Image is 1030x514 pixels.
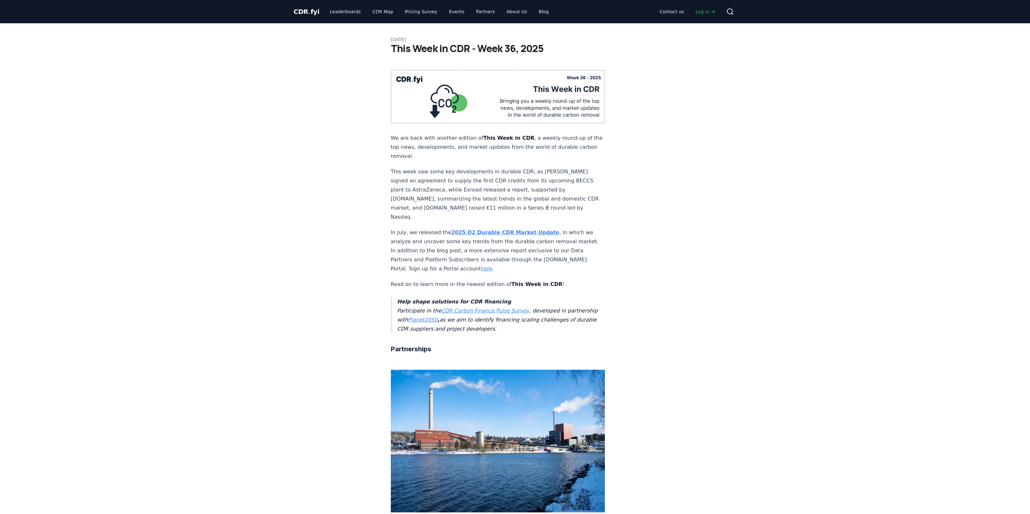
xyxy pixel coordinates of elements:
a: Planet2050 [408,317,437,323]
a: Contact us [654,6,689,17]
span: . [308,8,311,16]
strong: Help shape solutions for CDR financing [397,299,511,305]
a: About Us [501,6,532,17]
strong: This Week in CDR [511,281,562,287]
img: blog post image [391,70,605,123]
h1: This Week in CDR - Week 36, 2025 [391,43,640,54]
a: Events [444,6,470,17]
a: 2025 Q2 Durable CDR Market Update [451,229,559,235]
p: Read on to learn more in the newest edition of ! [391,280,605,289]
span: Log in [696,8,716,15]
nav: Main [654,6,721,17]
a: CDR Map [367,6,398,17]
a: Partners [471,6,500,17]
a: here [481,266,492,272]
span: CDR fyi [294,8,320,16]
strong: , [408,317,439,323]
p: This week saw some key developments in durable CDR, as [PERSON_NAME] signed an agreement to suppl... [391,167,605,222]
strong: Partnerships [391,345,431,353]
a: CDR.fyi [294,7,320,16]
nav: Main [324,6,554,17]
strong: This Week in CDR [483,135,535,141]
p: We are back with another edition of , a weekly round-up of the top news, developments, and market... [391,134,605,161]
img: blog post image [391,370,605,512]
em: Participate in the , developed in partnership with as we aim to identify financing scaling challe... [397,299,598,332]
a: Log in [690,6,721,17]
p: [DATE] [391,36,640,43]
a: Leaderboards [324,6,366,17]
a: Blog [534,6,554,17]
a: Pricing Survey [400,6,442,17]
a: CDR Carbon Finance Pulse Survey [441,308,529,314]
p: In July, we released the , in which we analyze and uncover some key trends from the durable carbo... [391,228,605,273]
